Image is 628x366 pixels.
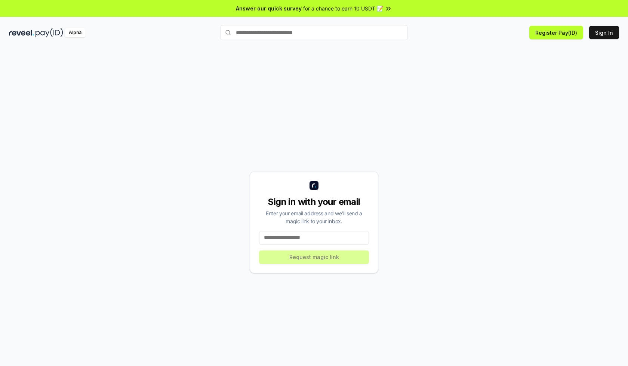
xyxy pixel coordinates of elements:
img: logo_small [310,181,318,190]
div: Alpha [65,28,86,37]
img: pay_id [36,28,63,37]
div: Enter your email address and we’ll send a magic link to your inbox. [259,209,369,225]
button: Sign In [589,26,619,39]
div: Sign in with your email [259,196,369,208]
button: Register Pay(ID) [529,26,583,39]
span: Answer our quick survey [236,4,302,12]
img: reveel_dark [9,28,34,37]
span: for a chance to earn 10 USDT 📝 [303,4,383,12]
